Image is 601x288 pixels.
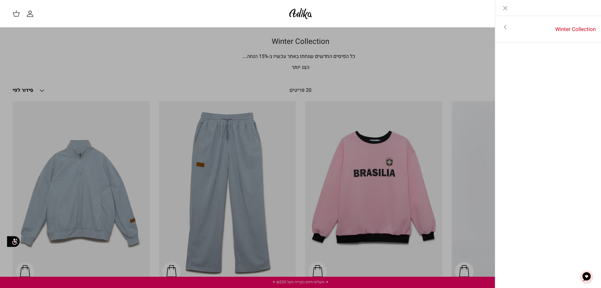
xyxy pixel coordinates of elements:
[577,267,596,286] button: צ'אט
[287,6,314,21] img: Adika IL
[5,233,22,250] img: accessibility_icon02.svg
[26,10,36,18] a: החשבון שלי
